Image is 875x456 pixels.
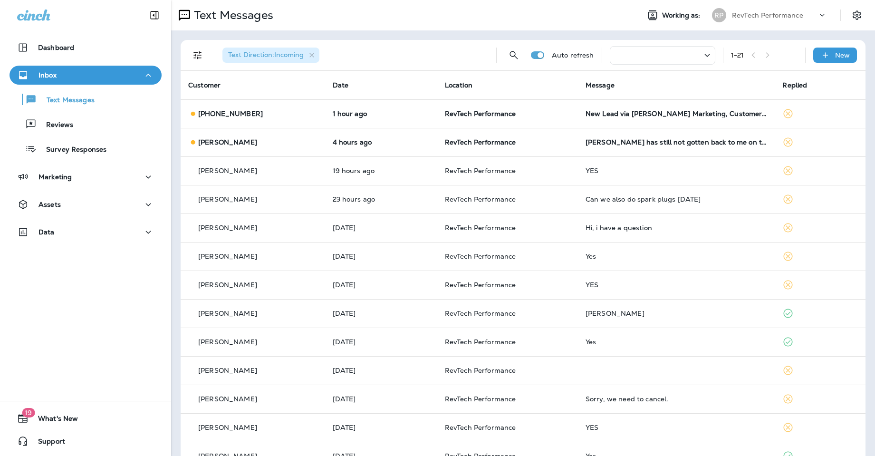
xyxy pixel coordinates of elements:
button: Data [10,223,162,242]
div: YES [586,281,768,289]
span: 19 [22,408,35,417]
div: Can we also do spark plugs tomorrow [586,195,768,203]
p: Sep 7, 2025 07:20 PM [333,395,430,403]
p: [PERSON_NAME] [198,424,257,431]
span: Location [445,81,472,89]
button: 19What's New [10,409,162,428]
span: RevTech Performance [445,309,516,318]
span: Customer [188,81,221,89]
span: RevTech Performance [445,281,516,289]
div: Yes [586,338,768,346]
p: Text Messages [190,8,273,22]
p: Sep 11, 2025 02:58 PM [333,110,430,117]
button: Survey Responses [10,139,162,159]
span: RevTech Performance [445,366,516,375]
p: [PERSON_NAME] [198,367,257,374]
span: Replied [782,81,807,89]
p: Auto refresh [552,51,594,59]
p: Sep 9, 2025 11:25 AM [333,310,430,317]
p: Data [38,228,55,236]
div: Hi, i have a question [586,224,768,232]
p: [PERSON_NAME] [198,224,257,232]
div: Ty [586,310,768,317]
button: Support [10,432,162,451]
span: Text Direction : Incoming [228,50,304,59]
p: [PERSON_NAME] [198,281,257,289]
p: Sep 10, 2025 08:08 PM [333,167,430,175]
span: RevTech Performance [445,109,516,118]
button: Filters [188,46,207,65]
p: Assets [38,201,61,208]
span: What's New [29,415,78,426]
button: Search Messages [504,46,523,65]
div: RP [712,8,726,22]
button: Marketing [10,167,162,186]
span: RevTech Performance [445,138,516,146]
span: RevTech Performance [445,423,516,432]
div: Text Direction:Incoming [222,48,319,63]
button: Assets [10,195,162,214]
div: YES [586,167,768,175]
p: Sep 10, 2025 11:24 AM [333,281,430,289]
p: [PERSON_NAME] [198,167,257,175]
span: RevTech Performance [445,252,516,261]
div: New Lead via Merrick Marketing, Customer Name: Shyan F., Contact info: Masked phone number availa... [586,110,768,117]
p: [PERSON_NAME] [198,395,257,403]
button: Dashboard [10,38,162,57]
p: Survey Responses [37,146,106,155]
p: [PERSON_NAME] [198,138,257,146]
p: [PHONE_NUMBER] [198,110,263,117]
p: Sep 11, 2025 11:28 AM [333,138,430,146]
div: Sorry, we need to cancel. [586,395,768,403]
div: Antonio has still not gotten back to me on the transmission synchronizer repair. [586,138,768,146]
p: Marketing [38,173,72,181]
button: Settings [848,7,865,24]
p: Sep 10, 2025 11:35 AM [333,224,430,232]
div: YES [586,424,768,431]
span: Message [586,81,615,89]
button: Collapse Sidebar [141,6,168,25]
div: Yes [586,252,768,260]
p: Sep 10, 2025 11:25 AM [333,252,430,260]
p: [PERSON_NAME] [198,252,257,260]
p: Sep 8, 2025 11:39 AM [333,338,430,346]
p: Sep 7, 2025 01:56 PM [333,424,430,431]
button: Text Messages [10,89,162,109]
button: Reviews [10,114,162,134]
span: Date [333,81,349,89]
span: RevTech Performance [445,195,516,204]
span: Support [29,437,65,449]
p: Inbox [38,71,57,79]
p: Dashboard [38,44,74,51]
p: New [835,51,850,59]
p: Text Messages [37,96,95,105]
p: Reviews [37,121,73,130]
p: Sep 10, 2025 05:00 PM [333,195,430,203]
div: 1 - 21 [731,51,744,59]
span: RevTech Performance [445,166,516,175]
p: [PERSON_NAME] [198,310,257,317]
p: Sep 7, 2025 11:19 PM [333,367,430,374]
p: RevTech Performance [732,11,803,19]
span: RevTech Performance [445,395,516,403]
button: Inbox [10,66,162,85]
span: RevTech Performance [445,223,516,232]
p: [PERSON_NAME] [198,195,257,203]
span: RevTech Performance [445,338,516,346]
p: [PERSON_NAME] [198,338,257,346]
span: Working as: [662,11,702,19]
